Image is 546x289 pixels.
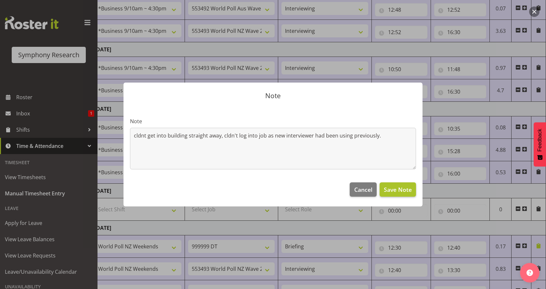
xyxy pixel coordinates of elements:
[384,185,412,194] span: Save Note
[130,117,416,125] label: Note
[380,182,416,197] button: Save Note
[526,269,533,276] img: help-xxl-2.png
[534,122,546,166] button: Feedback - Show survey
[350,182,376,197] button: Cancel
[537,129,543,151] span: Feedback
[130,92,416,99] p: Note
[354,185,372,194] span: Cancel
